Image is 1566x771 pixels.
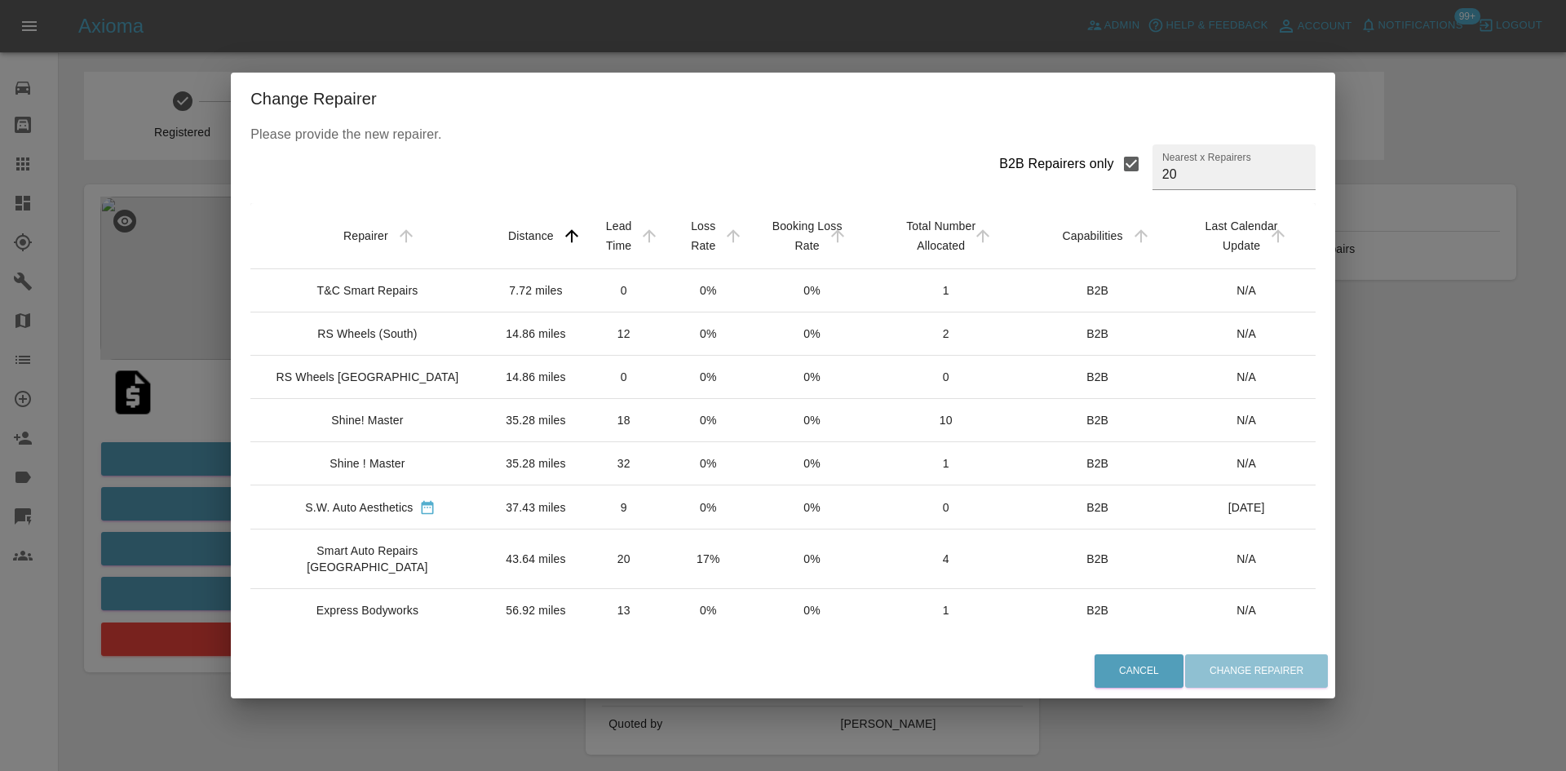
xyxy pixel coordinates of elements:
td: 13 [581,589,666,632]
td: N/A [1178,589,1316,632]
div: Shine ! Master [330,455,405,472]
td: 0 [874,356,1018,399]
td: 0% [750,312,874,356]
td: 1 [874,442,1018,485]
td: 14.86 miles [491,356,582,399]
td: 12 [581,312,666,356]
td: 0 [581,356,666,399]
div: Shine! Master [331,412,403,428]
td: 0% [666,589,750,632]
div: T&C Smart Repairs [316,282,418,299]
td: 43.64 miles [491,530,582,589]
button: Cancel [1095,654,1183,688]
td: 17% [666,530,750,589]
td: N/A [1178,269,1316,312]
td: 10 [874,399,1018,442]
td: B2B [1018,356,1178,399]
td: B2B [1018,530,1178,589]
td: 56.92 miles [491,589,582,632]
div: Lead Time [606,219,632,252]
td: B2B [1018,442,1178,485]
td: B2B [1018,399,1178,442]
div: Capabilities [1063,229,1123,242]
h2: Change Repairer [231,73,1334,125]
div: S.W. Auto Aesthetics [305,499,413,516]
td: B2B [1018,589,1178,632]
div: Loss Rate [691,219,715,252]
td: N/A [1178,356,1316,399]
td: N/A [1178,399,1316,442]
div: Last Calendar Update [1205,219,1278,252]
div: Smart Auto Repairs [GEOGRAPHIC_DATA] [263,543,471,575]
td: 0% [750,269,874,312]
td: 0% [750,442,874,485]
td: 35.28 miles [491,399,582,442]
td: 9 [581,485,666,530]
td: N/A [1178,312,1316,356]
td: B2B [1018,485,1178,530]
td: 0% [666,312,750,356]
td: 0% [666,485,750,530]
td: 0% [666,442,750,485]
td: 35.28 miles [491,442,582,485]
td: 0% [666,356,750,399]
td: 2 [874,312,1018,356]
td: 0% [750,530,874,589]
td: 0 [874,485,1018,530]
td: N/A [1178,442,1316,485]
div: RS Wheels (South) [317,326,417,342]
p: Please provide the new repairer. [250,125,1315,144]
div: Express Bodyworks [316,602,418,618]
div: Booking Loss Rate [772,219,843,252]
td: N/A [1178,530,1316,589]
td: 0% [750,356,874,399]
td: 0% [750,485,874,530]
td: B2B [1018,269,1178,312]
td: 1 [874,589,1018,632]
td: 0% [750,399,874,442]
td: 0% [666,269,750,312]
td: 7.72 miles [491,269,582,312]
div: RS Wheels [GEOGRAPHIC_DATA] [276,369,459,385]
td: 20 [581,530,666,589]
div: B2B Repairers only [999,154,1114,174]
td: [DATE] [1178,485,1316,530]
td: 32 [581,442,666,485]
label: Nearest x Repairers [1162,150,1251,164]
td: 14.86 miles [491,312,582,356]
td: 4 [874,530,1018,589]
td: 0 [581,269,666,312]
td: 37.43 miles [491,485,582,530]
div: Distance [508,229,554,242]
div: Repairer [343,229,388,242]
div: Total Number Allocated [906,219,975,252]
td: B2B [1018,312,1178,356]
td: 18 [581,399,666,442]
td: 1 [874,269,1018,312]
td: 0% [750,589,874,632]
td: 0% [666,399,750,442]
